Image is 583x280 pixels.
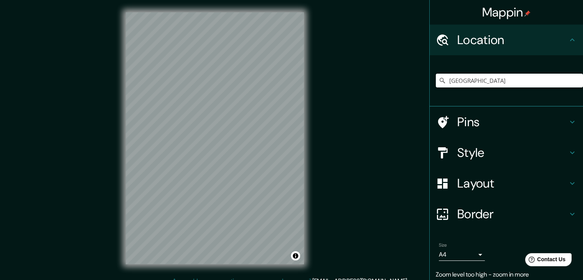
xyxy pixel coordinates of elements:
iframe: Help widget launcher [515,250,575,272]
h4: Style [457,145,568,160]
img: pin-icon.png [524,10,530,16]
canvas: Map [126,12,304,264]
p: Zoom level too high - zoom in more [436,270,577,279]
div: Location [430,25,583,55]
div: A4 [439,249,485,261]
label: Size [439,242,447,249]
div: Border [430,199,583,229]
div: Layout [430,168,583,199]
h4: Mappin [482,5,531,20]
h4: Layout [457,176,568,191]
button: Toggle attribution [291,251,300,260]
div: Pins [430,107,583,137]
h4: Location [457,32,568,48]
div: Style [430,137,583,168]
h4: Pins [457,114,568,130]
input: Pick your city or area [436,74,583,87]
h4: Border [457,206,568,222]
